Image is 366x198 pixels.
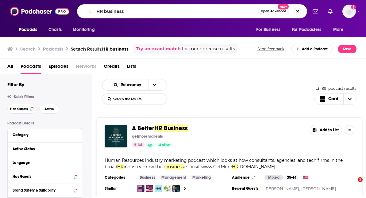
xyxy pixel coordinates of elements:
[13,161,73,165] div: Language
[44,107,54,111] span: Active
[159,142,171,148] span: Active
[310,125,342,135] button: Add to List
[252,24,288,36] button: open menu
[155,185,162,192] img: On the Edge!
[71,46,129,52] a: Search Results:HR business
[104,61,120,74] a: Credits
[190,175,213,180] a: Marketing
[105,175,132,180] h3: Categories
[102,46,129,52] span: HR business
[132,125,188,132] a: A BetterHR Business
[314,93,357,105] button: Choose View
[146,185,153,192] img: MHR Podcast
[261,10,286,13] span: Open Advanced
[127,61,136,74] a: Lists
[13,145,77,153] button: Active Status
[76,61,96,74] span: Networks
[164,185,171,192] img: HR Unplugged
[165,164,184,169] span: business
[102,79,167,91] h2: Choose List sort
[13,147,73,151] div: Active Status
[15,24,45,36] button: open menu
[21,61,41,74] a: Podcasts
[342,5,356,18] button: Show profile menu
[159,175,188,180] a: Management
[137,185,144,192] img: HR Interviews Playlist
[124,164,165,169] span: industry grow their
[68,24,102,36] button: open menu
[338,45,356,53] button: Save
[258,8,289,15] button: Open AdvancedNew
[48,25,62,34] span: Charts
[7,61,13,74] a: All
[238,164,276,169] span: [DOMAIN_NAME].
[44,24,65,36] a: Charts
[232,186,260,191] h3: Recent Guests
[13,133,73,137] div: Category
[351,5,356,10] svg: Add a profile image
[105,158,343,169] span: Human Resources industry marketing podcast which looks at how consultants, agencies, and tech fir...
[13,159,77,166] button: Language
[117,164,124,169] span: HR
[284,175,299,180] div: 35-44
[7,121,82,125] p: Podcast Details
[20,46,36,52] h3: Search
[77,4,307,18] div: Search podcasts, credits, & more...
[19,25,37,34] span: Podcasts
[132,143,144,147] a: 34
[342,5,356,18] img: User Profile
[310,6,321,17] a: Show notifications dropdown
[39,104,59,114] button: Active
[132,134,163,139] p: getmorehrclients
[105,125,127,147] img: A Better HR Business
[156,143,173,147] a: Active
[7,82,24,87] h2: Filter By
[13,174,72,179] div: Has Guests
[232,175,260,180] h3: Audience
[121,83,143,87] span: Relevancy
[316,86,356,91] div: 991 podcast results
[288,24,330,36] button: open menu
[232,164,238,169] span: HR
[94,6,258,16] input: Search podcasts, credits, & more...
[292,25,321,34] span: For Podcasters
[182,45,235,52] span: for more precise results
[154,124,188,132] span: HR Business
[301,186,336,191] a: [PERSON_NAME]
[328,97,338,101] span: Card
[10,6,69,17] a: Podchaser - Follow, Share and Rate Podcasts
[105,186,132,191] h3: Similar
[329,24,351,36] button: open menu
[278,4,289,10] span: New
[10,107,28,111] span: Has Guests
[172,185,180,192] img: Future of HR
[184,164,232,169] span: es. Visit www.GetMore
[342,5,356,18] span: Logged in as AparnaKulkarni
[345,177,360,192] iframe: Intercom live chat
[138,142,142,148] span: 34
[13,95,34,99] span: Quick Filters
[256,46,286,51] button: Send feedback
[136,45,181,52] a: Try an exact match
[333,25,344,34] span: More
[7,104,37,114] button: Has Guests
[13,188,72,192] div: Brand Safety & Suitability
[13,173,77,180] button: Has Guests
[264,186,300,191] a: [PERSON_NAME],
[48,61,68,74] span: Episodes
[43,46,64,52] h3: Podcasts
[132,124,154,132] span: A Better
[345,125,354,135] button: Show More Button
[148,79,161,90] button: open menu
